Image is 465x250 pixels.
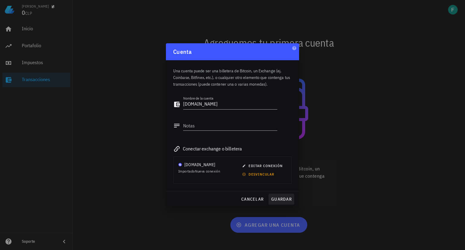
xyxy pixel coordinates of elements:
button: guardar [269,194,294,205]
span: Nueva conexión [195,169,220,173]
button: editar conexión [240,162,287,170]
label: Nombre de la cuenta [183,96,213,100]
button: desvincular [240,170,278,179]
span: Importado [178,169,220,173]
span: desvincular [243,172,274,176]
div: Cuenta [166,43,299,60]
div: [DOMAIN_NAME] [184,162,215,168]
div: Conectar exchange o billetera [173,144,292,153]
span: editar conexión [243,163,283,168]
button: cancelar [239,194,266,205]
img: BudaPuntoCom [178,163,182,166]
div: Una cuenta puede ser una billetera de Bitcoin, un Exchange (ej. Coinbase, Bitfinex, etc.), o cual... [173,60,292,91]
span: cancelar [241,196,264,202]
span: guardar [271,196,292,202]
